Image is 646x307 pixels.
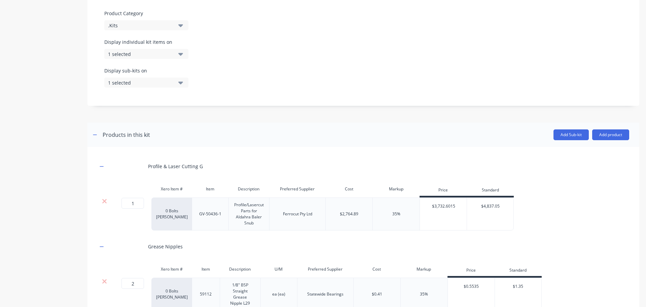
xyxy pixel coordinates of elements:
div: Markup [400,263,447,276]
button: .Kits [104,20,188,30]
div: Price [447,264,495,278]
div: Standard [467,184,514,197]
div: Description [228,182,270,196]
div: Ferrocut Pty Ltd [278,210,318,218]
label: Display sub-kits on [104,67,188,74]
input: ? [121,198,144,209]
div: Preferred Supplier [269,182,325,196]
div: $2,764.89 [340,211,358,217]
div: $3,732.6015 [420,198,467,215]
div: U/M [260,263,297,276]
div: 1 selected [108,51,173,58]
label: Display individual kit items on [104,38,188,45]
div: Description [220,263,261,276]
div: $0.41 [372,291,382,297]
button: 1 selected [104,49,188,59]
div: $4,837.05 [467,198,513,215]
div: 35% [420,291,428,297]
div: $1.35 [495,278,541,295]
button: Add Sub-kit [553,129,589,140]
div: Markup [372,182,420,196]
div: 0 Bolts [PERSON_NAME] [151,197,192,231]
div: .Kits [108,22,173,29]
input: ? [121,278,144,289]
div: Price [420,184,467,197]
div: Statewide Bearings [302,290,349,299]
div: Profile/Lasercut Parts for Aldahra Baler Snub [229,201,269,227]
div: Xero Item # [151,182,192,196]
div: Products in this kit [103,131,150,139]
button: Add product [592,129,629,140]
div: Cost [325,182,372,196]
div: $0.5535 [448,278,495,295]
div: Standard [495,264,542,278]
button: 1 selected [104,78,188,88]
div: Preferred Supplier [297,263,353,276]
div: 59112 [189,290,223,299]
div: Profile & Laser Cutting G [148,163,203,170]
div: Item [192,263,220,276]
div: ea (ea) [262,290,296,299]
div: GV-50436-1 [193,210,227,218]
div: Xero Item # [151,263,192,276]
div: Item [192,182,228,196]
div: Grease Nipples [148,243,183,250]
div: 1 selected [108,79,173,86]
div: Cost [353,263,400,276]
label: Product Category [104,10,622,17]
div: 35% [392,211,400,217]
